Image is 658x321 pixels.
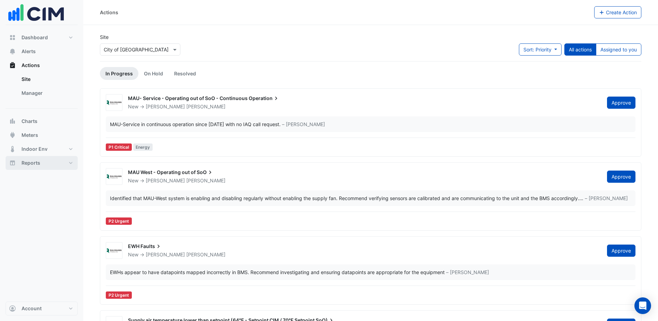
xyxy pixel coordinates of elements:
a: Resolved [169,67,202,80]
button: Meters [6,128,78,142]
span: [PERSON_NAME] [146,178,185,183]
a: On Hold [138,67,169,80]
span: MAU West - Operating out of [128,169,196,175]
span: Account [22,305,42,312]
span: – [PERSON_NAME] [585,195,628,202]
img: Baumann Consulting [106,173,122,180]
app-icon: Indoor Env [9,146,16,153]
app-icon: Dashboard [9,34,16,41]
span: Faults [140,243,162,250]
button: Charts [6,114,78,128]
app-icon: Reports [9,159,16,166]
app-icon: Charts [9,118,16,125]
app-icon: Meters [9,132,16,139]
div: Open Intercom Messenger [634,297,651,314]
button: Reports [6,156,78,170]
span: New [128,178,138,183]
span: Alerts [22,48,36,55]
div: … [110,195,631,202]
span: Energy [133,143,153,151]
span: MAU- Service - Operating out of SoO - Continuous [128,95,248,101]
a: Manager [16,86,78,100]
span: New [128,252,138,257]
span: SoO [197,169,214,176]
span: Actions [22,62,40,69]
span: Approve [612,248,631,254]
span: Reports [22,159,40,166]
span: Charts [22,118,37,125]
span: [PERSON_NAME] [186,177,225,184]
button: Actions [6,58,78,72]
div: P2 Urgent [106,217,132,225]
span: [PERSON_NAME] [146,104,185,109]
button: Dashboard [6,31,78,44]
img: Baumann Consulting [106,247,122,254]
button: Approve [607,171,635,183]
button: All actions [564,43,596,56]
a: In Progress [100,67,138,80]
app-icon: Actions [9,62,16,69]
span: Operation [249,95,280,102]
button: Approve [607,245,635,257]
span: Create Action [606,9,637,15]
img: Company Logo [8,0,64,25]
span: – [PERSON_NAME] [282,121,325,128]
div: P1 Critical [106,143,132,151]
span: EWH [128,243,139,249]
button: Assigned to you [596,43,641,56]
span: Meters [22,132,38,139]
a: Site [16,72,78,86]
span: – [PERSON_NAME] [446,269,489,276]
button: Alerts [6,44,78,58]
span: Indoor Env [22,146,48,153]
button: Indoor Env [6,142,78,156]
label: Site [100,33,109,41]
button: Create Action [594,6,642,18]
span: Approve [612,174,631,180]
span: [PERSON_NAME] [186,103,225,110]
span: New [128,104,138,109]
span: Approve [612,100,631,106]
app-icon: Alerts [9,48,16,55]
span: [PERSON_NAME] [146,252,185,257]
div: MAU-Service in continuous operation since [DATE] with no IAQ call request. [110,121,281,128]
span: Dashboard [22,34,48,41]
img: Baumann Consulting [106,99,122,106]
span: -> [140,104,144,109]
button: Approve [607,97,635,109]
div: Identified that MAU-West system is enabling and disabling regularly without enabling the supply f... [110,195,579,202]
span: [PERSON_NAME] [186,251,225,258]
span: -> [140,252,144,257]
span: -> [140,178,144,183]
div: P2 Urgent [106,291,132,299]
div: Actions [100,9,118,16]
div: Actions [6,72,78,103]
button: Account [6,302,78,315]
span: Sort: Priority [523,47,552,52]
button: Sort: Priority [519,43,562,56]
div: EWHs appear to have datapoints mapped incorrectly in BMS. Recommend investigating and ensuring da... [110,269,445,276]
